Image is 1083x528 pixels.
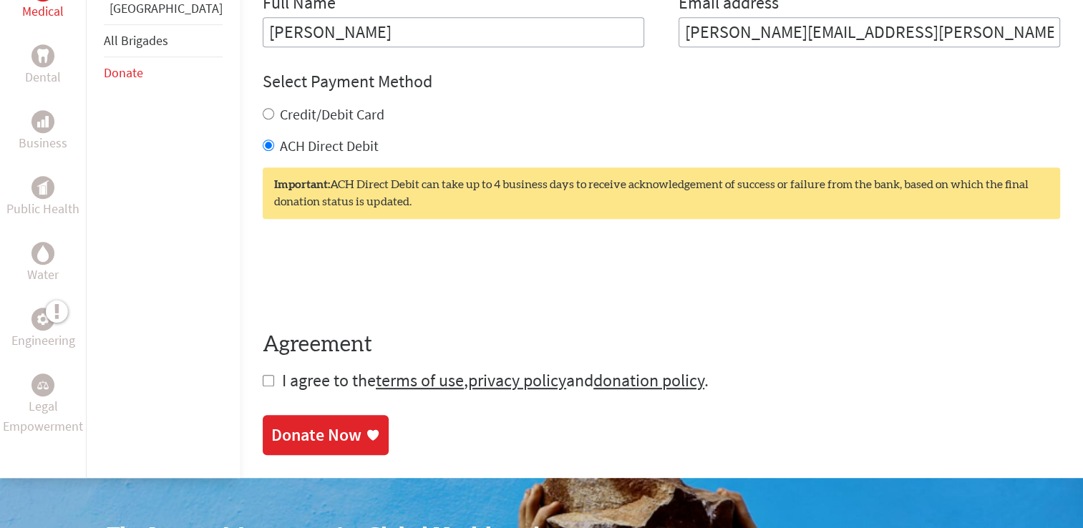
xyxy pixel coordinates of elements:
[37,49,49,63] img: Dental
[22,1,64,21] p: Medical
[282,369,709,391] span: I agree to the , and .
[271,424,361,446] div: Donate Now
[263,17,644,47] input: Enter Full Name
[280,105,384,123] label: Credit/Debit Card
[280,137,379,155] label: ACH Direct Debit
[31,373,54,396] div: Legal Empowerment
[3,373,83,436] a: Legal EmpowermentLegal Empowerment
[31,44,54,67] div: Dental
[263,70,1060,93] h4: Select Payment Method
[37,245,49,262] img: Water
[263,167,1060,219] div: ACH Direct Debit can take up to 4 business days to receive acknowledgement of success or failure ...
[11,308,75,351] a: EngineeringEngineering
[104,24,223,57] li: All Brigades
[6,199,79,219] p: Public Health
[31,242,54,265] div: Water
[468,369,566,391] a: privacy policy
[19,133,67,153] p: Business
[263,248,480,303] iframe: reCAPTCHA
[263,415,389,455] a: Donate Now
[104,57,223,89] li: Donate
[27,242,59,285] a: WaterWater
[263,332,1060,358] h4: Agreement
[593,369,704,391] a: donation policy
[679,17,1060,47] input: Your Email
[37,381,49,389] img: Legal Empowerment
[31,176,54,199] div: Public Health
[376,369,464,391] a: terms of use
[104,64,143,81] a: Donate
[25,44,61,87] a: DentalDental
[37,180,49,195] img: Public Health
[274,179,330,190] strong: Important:
[37,313,49,325] img: Engineering
[31,110,54,133] div: Business
[3,396,83,436] p: Legal Empowerment
[19,110,67,153] a: BusinessBusiness
[6,176,79,219] a: Public HealthPublic Health
[25,67,61,87] p: Dental
[27,265,59,285] p: Water
[11,331,75,351] p: Engineering
[31,308,54,331] div: Engineering
[104,32,168,49] a: All Brigades
[37,116,49,127] img: Business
